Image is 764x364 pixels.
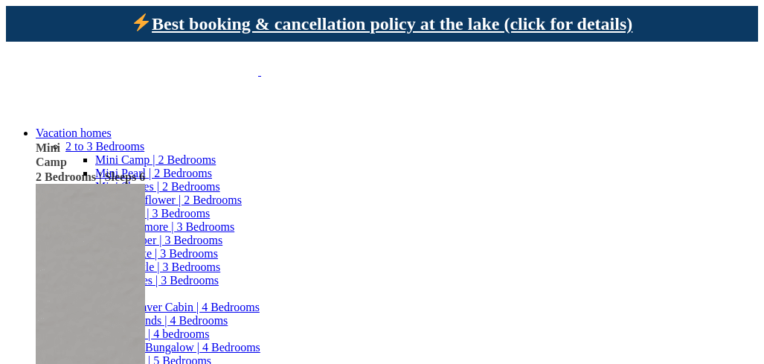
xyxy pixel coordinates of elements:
a: Pineapple Bungalow | 4 Bedrooms [95,341,260,354]
a: Mini Waves | 3 Bedrooms [95,274,219,287]
a: Best booking & cancellation policy at the lake (click for details) [132,14,633,33]
a: Mini Shores | 2 Bedrooms [95,180,220,193]
a: Mini Blue | 3 Bedrooms [95,207,210,220]
h3: 2 Bedrooms | Sleeps 6 [36,170,145,184]
b: Mini Camp [36,141,67,168]
a: Mini Skye | 4 bedrooms [95,328,209,340]
a: Mini Thistle | 3 Bedrooms [95,261,220,273]
a: Mini Pointe | 3 Bedrooms [95,247,218,260]
img: Branson Family Retreats Logo [261,42,513,75]
a: Mini Legends | 4 Bedrooms [95,314,228,327]
a: Mini Wildflower | 2 Bedrooms [95,194,242,206]
a: Mini Pearl | 2 Bedrooms [95,167,212,179]
a: Dreamweaver Cabin | 4 Bedrooms [95,301,260,313]
a: Mini Copper | 3 Bedrooms [95,234,222,246]
img: Branson Family Retreats Logo [6,78,258,112]
a: Mini Claymore | 3 Bedrooms [95,220,234,233]
img: Branson Family Retreats Logo [6,42,258,75]
img: ⚡️ [132,13,150,31]
a: Mini Camp | 2 Bedrooms [95,153,216,166]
